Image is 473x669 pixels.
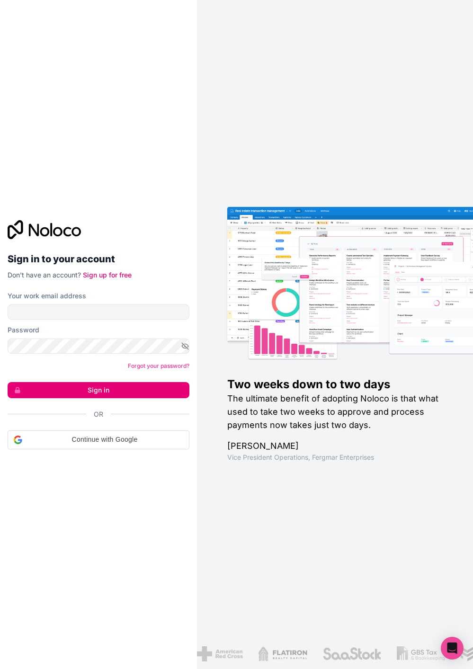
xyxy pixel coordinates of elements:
[8,304,189,320] input: Email address
[8,291,86,301] label: Your work email address
[8,250,189,268] h2: Sign in to your account
[322,646,382,661] img: /assets/saastock-C6Zbiodz.png
[227,377,443,392] h1: Two weeks down to two days
[8,325,39,335] label: Password
[197,646,243,661] img: /assets/american-red-cross-BAupjrZR.png
[83,271,132,279] a: Sign up for free
[8,339,189,354] input: Password
[227,439,443,453] h1: [PERSON_NAME]
[8,382,189,398] button: Sign in
[258,646,307,661] img: /assets/flatiron-C8eUkumj.png
[227,392,443,432] h2: The ultimate benefit of adopting Noloco is that what used to take two weeks to approve and proces...
[128,362,189,369] a: Forgot your password?
[397,646,445,661] img: /assets/gbstax-C-GtDUiK.png
[8,430,189,449] div: Continue with Google
[26,435,183,445] span: Continue with Google
[227,453,443,462] h1: Vice President Operations , Fergmar Enterprises
[94,410,103,419] span: Or
[8,271,81,279] span: Don't have an account?
[441,637,464,660] div: Open Intercom Messenger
